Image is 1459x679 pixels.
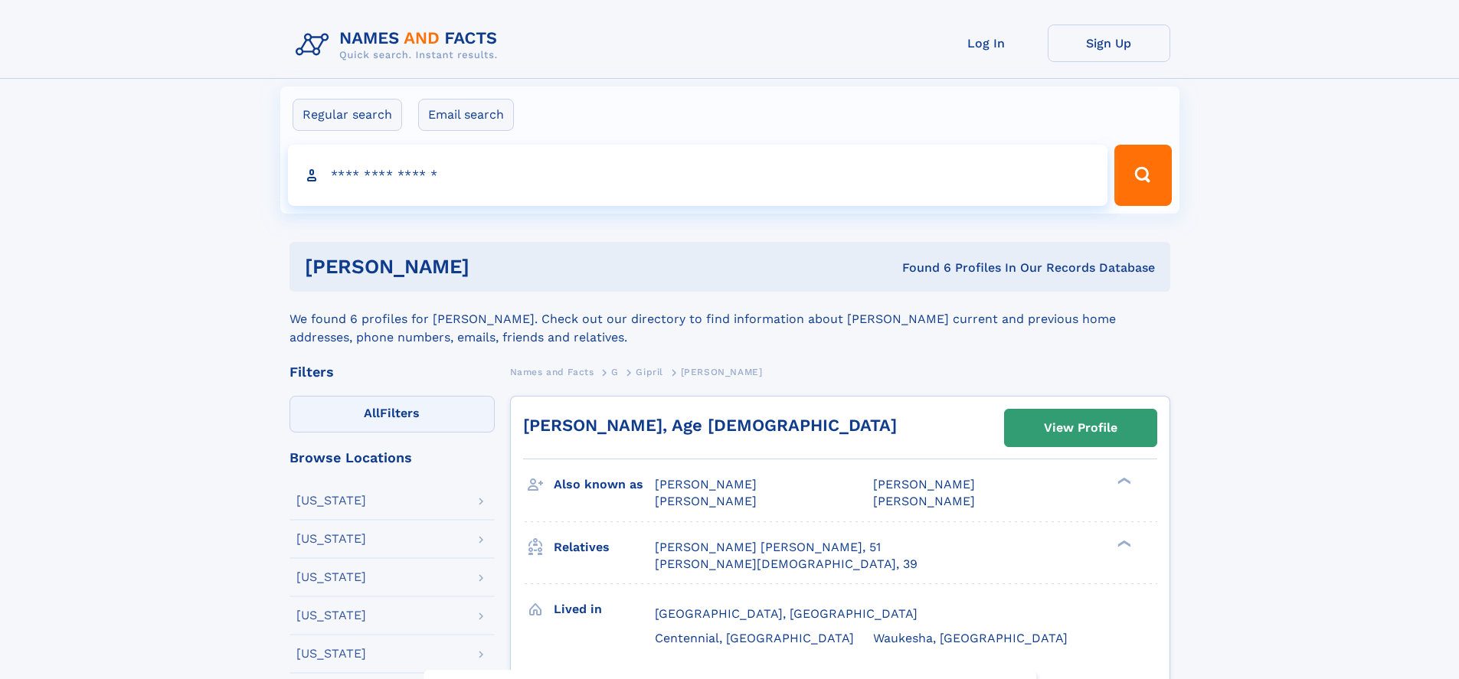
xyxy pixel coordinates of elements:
[290,451,495,465] div: Browse Locations
[1114,538,1132,548] div: ❯
[873,477,975,491] span: [PERSON_NAME]
[554,472,655,498] h3: Also known as
[296,571,366,583] div: [US_STATE]
[1114,476,1132,486] div: ❯
[288,145,1108,206] input: search input
[655,631,854,645] span: Centennial, [GEOGRAPHIC_DATA]
[636,362,663,381] a: Gipril
[523,416,897,435] a: [PERSON_NAME], Age [DEMOGRAPHIC_DATA]
[655,556,918,573] a: [PERSON_NAME][DEMOGRAPHIC_DATA], 39
[296,609,366,622] div: [US_STATE]
[296,648,366,660] div: [US_STATE]
[681,367,763,377] span: [PERSON_NAME]
[611,367,619,377] span: G
[290,292,1170,347] div: We found 6 profiles for [PERSON_NAME]. Check out our directory to find information about [PERSON_...
[554,596,655,622] h3: Lived in
[510,362,594,381] a: Names and Facts
[296,533,366,545] div: [US_STATE]
[655,477,757,491] span: [PERSON_NAME]
[873,631,1068,645] span: Waukesha, [GEOGRAPHIC_DATA]
[655,539,881,556] a: [PERSON_NAME] [PERSON_NAME], 51
[1044,410,1117,446] div: View Profile
[873,494,975,508] span: [PERSON_NAME]
[364,406,380,420] span: All
[290,365,495,379] div: Filters
[290,396,495,433] label: Filters
[685,260,1155,276] div: Found 6 Profiles In Our Records Database
[305,257,686,276] h1: [PERSON_NAME]
[1048,24,1170,62] a: Sign Up
[296,495,366,507] div: [US_STATE]
[655,494,757,508] span: [PERSON_NAME]
[554,534,655,560] h3: Relatives
[293,99,402,131] label: Regular search
[1005,410,1156,446] a: View Profile
[611,362,619,381] a: G
[1114,145,1171,206] button: Search Button
[418,99,514,131] label: Email search
[925,24,1048,62] a: Log In
[636,367,663,377] span: Gipril
[290,24,510,66] img: Logo Names and Facts
[655,606,918,621] span: [GEOGRAPHIC_DATA], [GEOGRAPHIC_DATA]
